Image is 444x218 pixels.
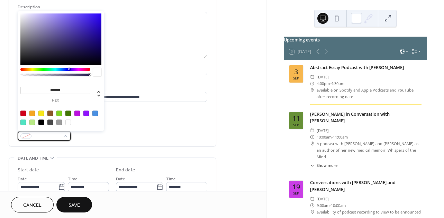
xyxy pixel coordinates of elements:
[65,111,71,116] div: #417505
[29,120,35,125] div: #B8E986
[18,176,27,183] span: Date
[38,111,44,116] div: #F8E71C
[20,99,90,103] label: hex
[317,163,337,169] span: Show more
[18,167,39,174] div: Start date
[69,202,80,209] span: Save
[310,74,315,80] div: ​
[68,176,78,183] span: Time
[330,80,331,87] span: -
[56,120,62,125] div: #9B9B9B
[317,80,330,87] span: 4:00pm
[74,111,80,116] div: #BD10E0
[310,87,315,93] div: ​
[317,196,329,202] span: [DATE]
[293,123,299,126] div: Sep
[310,163,315,169] div: ​
[29,111,35,116] div: #F5A623
[317,74,329,80] span: [DATE]
[294,68,298,75] div: 3
[92,111,98,116] div: #4A90E2
[11,197,54,212] button: Cancel
[310,140,315,147] div: ​
[56,197,92,212] button: Save
[331,80,344,87] span: 4:30pm
[18,3,206,11] div: Description
[333,134,348,140] span: 11:00am
[317,140,422,160] span: A podcast with [PERSON_NAME] and [PERSON_NAME] as an author of her new medical memoir, Whispers o...
[310,64,422,71] div: Abstract Essay Podcast with [PERSON_NAME]
[317,202,329,209] span: 9:00am
[329,202,331,209] span: -
[310,134,315,140] div: ​
[317,134,332,140] span: 10:00am
[47,111,53,116] div: #8B572A
[47,120,53,125] div: #4A4A4A
[310,209,315,215] div: ​
[65,120,71,125] div: #FFFFFF
[292,183,300,190] div: 19
[83,111,89,116] div: #9013FE
[332,134,333,140] span: -
[310,163,337,169] button: ​Show more
[20,120,26,125] div: #50E3C2
[116,176,125,183] span: Date
[284,37,427,43] div: Upcoming events
[166,176,176,183] span: Time
[23,202,42,209] span: Cancel
[317,127,329,134] span: [DATE]
[310,196,315,202] div: ​
[317,87,422,100] span: available on Spotify and Apple Podcasts and YouTube after recording date
[317,209,421,215] span: availability of podcast recording to view to be announced
[293,76,299,80] div: Sep
[116,167,135,174] div: End date
[310,179,422,192] div: Conversations with [PERSON_NAME] and [PERSON_NAME]
[38,120,44,125] div: #000000
[18,155,48,162] span: Date and time
[310,111,422,124] div: [PERSON_NAME] in Conversation with [PERSON_NAME]
[310,127,315,134] div: ​
[56,111,62,116] div: #7ED321
[20,111,26,116] div: #D0021B
[293,191,299,195] div: Sep
[18,84,206,91] div: Location
[310,80,315,87] div: ​
[310,202,315,209] div: ​
[292,115,300,122] div: 11
[331,202,346,209] span: 10:00am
